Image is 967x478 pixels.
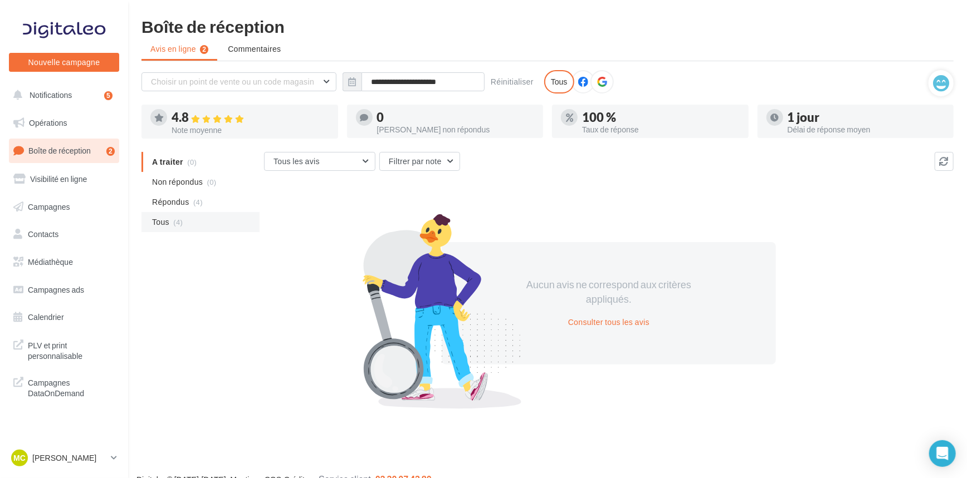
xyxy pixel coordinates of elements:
span: Tous [152,216,169,228]
a: Contacts [7,223,121,246]
a: Boîte de réception2 [7,139,121,162]
div: [PERSON_NAME] non répondus [377,126,535,134]
span: Campagnes ads [28,285,84,294]
div: 100 % [582,111,740,124]
a: Calendrier [7,305,121,329]
span: Notifications [30,90,72,100]
a: Campagnes DataOnDemand [7,371,121,403]
div: Note moyenne [172,126,329,134]
div: 1 jour [788,111,945,124]
div: Boîte de réception [141,18,954,35]
span: Tous les avis [274,156,320,166]
span: (4) [173,218,183,226]
span: Opérations [29,118,67,127]
a: Campagnes [7,195,121,219]
span: MC [13,452,26,464]
span: PLV et print personnalisable [28,338,115,362]
span: Boîte de réception [28,146,91,155]
span: (4) [193,198,203,206]
button: Filtrer par note [379,152,460,171]
span: Visibilité en ligne [30,174,87,184]
button: Tous les avis [264,152,375,171]
span: Commentaires [228,43,281,55]
div: Open Intercom Messenger [929,440,956,467]
span: Contacts [28,229,58,239]
span: Choisir un point de vente ou un code magasin [151,77,314,86]
div: 0 [377,111,535,124]
div: 5 [104,91,113,100]
div: Taux de réponse [582,126,740,134]
div: Délai de réponse moyen [788,126,945,134]
span: Campagnes [28,201,70,211]
div: 4.8 [172,111,329,124]
button: Notifications 5 [7,83,117,107]
div: Aucun avis ne correspond aux critères appliqués. [513,278,705,306]
span: Répondus [152,196,189,208]
span: Médiathèque [28,257,73,267]
a: Opérations [7,111,121,135]
a: Médiathèque [7,250,121,274]
a: MC [PERSON_NAME] [9,447,119,469]
span: Campagnes DataOnDemand [28,375,115,399]
a: PLV et print personnalisable [7,333,121,366]
div: Tous [544,70,574,93]
a: Campagnes ads [7,278,121,302]
button: Consulter tous les avis [564,316,654,329]
a: Visibilité en ligne [7,167,121,191]
span: Calendrier [28,312,64,322]
p: [PERSON_NAME] [32,452,106,464]
button: Choisir un point de vente ou un code magasin [141,72,336,91]
span: (0) [207,178,217,186]
button: Réinitialiser [486,75,538,88]
button: Nouvelle campagne [9,53,119,72]
div: 2 [106,147,115,156]
span: Non répondus [152,176,203,188]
